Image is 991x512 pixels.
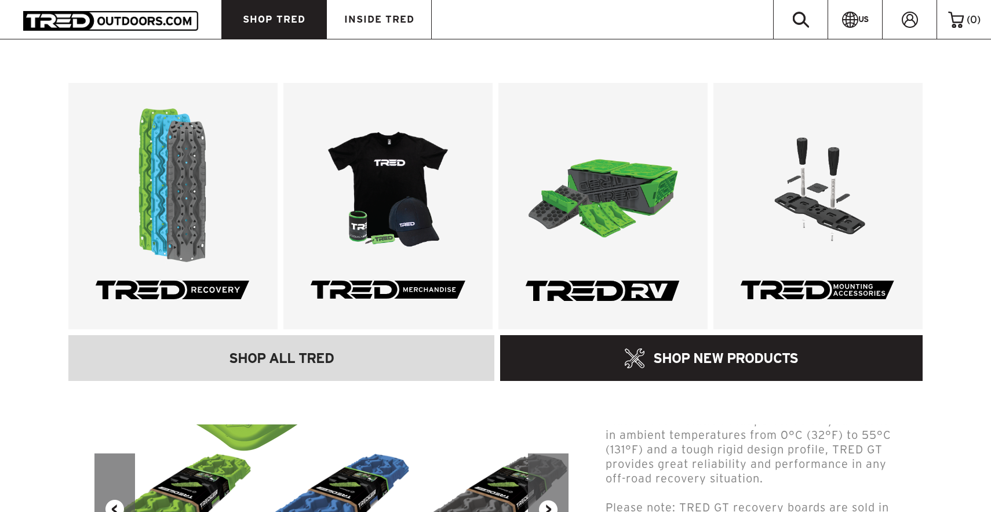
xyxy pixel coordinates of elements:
[243,14,305,24] span: SHOP TRED
[500,335,923,381] a: SHOP NEW PRODUCTS
[948,12,964,28] img: cart-icon
[970,14,977,25] span: 0
[606,371,891,485] span: Constructed using high-quality automotive-grade polypropylene, TRED GT delivers superior strength...
[967,14,981,25] span: ( )
[23,11,198,30] img: TRED Outdoors America
[344,14,414,24] span: INSIDE TRED
[68,335,494,381] a: SHOP ALL TRED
